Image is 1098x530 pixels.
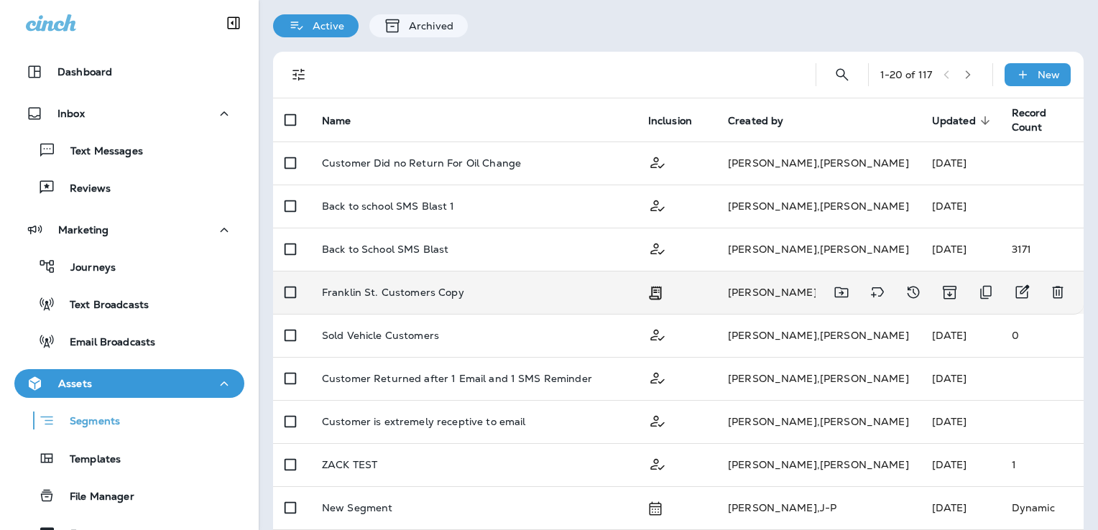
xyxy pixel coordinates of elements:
[322,416,526,427] p: Customer is extremely receptive to email
[921,228,1000,271] td: [DATE]
[921,357,1000,400] td: [DATE]
[728,115,783,127] span: Created by
[56,145,143,159] p: Text Messages
[322,115,351,127] span: Name
[322,114,370,127] span: Name
[921,443,1000,486] td: [DATE]
[14,215,244,244] button: Marketing
[14,57,244,86] button: Dashboard
[863,278,892,307] button: Add tags
[14,443,244,473] button: Templates
[716,228,921,271] td: [PERSON_NAME] , [PERSON_NAME]
[728,114,802,127] span: Created by
[648,371,667,383] span: Customer Only
[322,459,377,470] p: ZACK TEST
[648,457,667,470] span: Customer Only
[648,327,667,340] span: Customer Only
[932,115,976,127] span: Updated
[827,278,856,307] button: Move to folder
[921,486,1000,529] td: [DATE]
[880,69,933,80] div: 1 - 20 of 117
[56,261,116,275] p: Journeys
[322,287,464,298] p: Franklin St. Customers Copy
[55,453,121,467] p: Templates
[648,241,667,254] span: Customer Only
[921,141,1000,185] td: [DATE]
[716,185,921,228] td: [PERSON_NAME] , [PERSON_NAME]
[716,141,921,185] td: [PERSON_NAME] , [PERSON_NAME]
[14,369,244,398] button: Assets
[305,20,344,32] p: Active
[14,251,244,282] button: Journeys
[402,20,453,32] p: Archived
[322,200,455,212] p: Back to school SMS Blast 1
[322,502,393,513] p: New Segment
[14,326,244,356] button: Email Broadcasts
[55,182,111,196] p: Reviews
[322,373,592,384] p: Customer Returned after 1 Email and 1 SMS Reminder
[322,157,521,169] p: Customer Did no Return For Oil Change
[322,243,448,255] p: Back to School SMS Blast
[716,400,921,443] td: [PERSON_NAME] , [PERSON_NAME]
[14,99,244,128] button: Inbox
[1000,443,1084,486] td: 1
[57,66,112,78] p: Dashboard
[1000,314,1084,357] td: 0
[932,114,995,127] span: Updated
[921,185,1000,228] td: [DATE]
[14,172,244,203] button: Reviews
[716,357,921,400] td: [PERSON_NAME] , [PERSON_NAME]
[648,501,663,513] span: Schedule
[14,405,244,436] button: Segments
[1043,278,1072,307] button: Delete
[14,135,244,165] button: Text Messages
[55,336,155,350] p: Email Broadcasts
[921,314,1000,357] td: [DATE]
[716,314,921,357] td: [PERSON_NAME] , [PERSON_NAME]
[322,330,439,341] p: Sold Vehicle Customers
[716,486,921,529] td: [PERSON_NAME] , J-P
[285,60,313,89] button: Filters
[213,9,254,37] button: Collapse Sidebar
[972,278,1000,307] button: Duplicate Segment
[57,108,85,119] p: Inbox
[1012,106,1047,134] span: Record Count
[14,480,244,511] button: File Manager
[828,60,857,89] button: Search Segments
[716,271,921,314] td: [PERSON_NAME] , [PERSON_NAME]
[58,224,109,236] p: Marketing
[648,114,711,127] span: Inclusion
[935,278,964,307] button: Archive
[55,299,149,312] p: Text Broadcasts
[648,198,667,211] span: Customer Only
[648,414,667,427] span: Customer Only
[899,278,928,307] button: View Changelog
[716,443,921,486] td: [PERSON_NAME] , [PERSON_NAME]
[58,378,92,389] p: Assets
[55,491,134,504] p: File Manager
[1038,69,1060,80] p: New
[1007,278,1036,307] button: Edit
[55,415,120,429] p: Segments
[921,400,1000,443] td: [DATE]
[1000,228,1084,271] td: 3171
[648,115,692,127] span: Inclusion
[14,289,244,319] button: Text Broadcasts
[1000,486,1084,529] td: Dynamic
[648,285,663,298] span: Transaction
[648,155,667,168] span: Customer Only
